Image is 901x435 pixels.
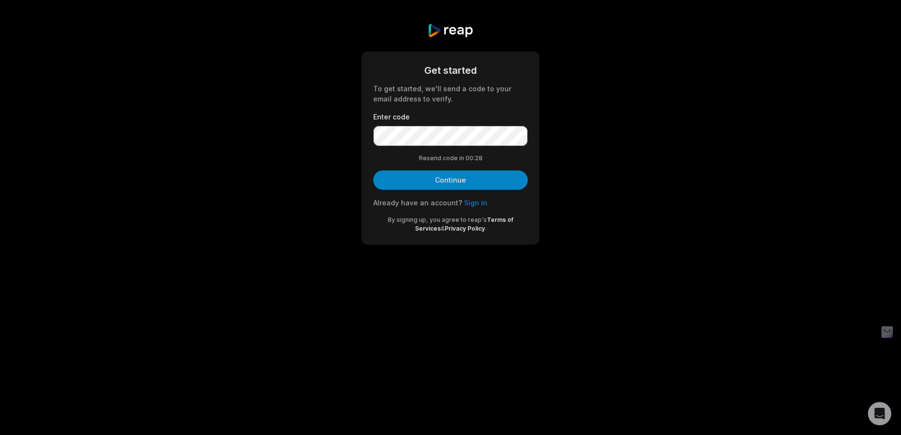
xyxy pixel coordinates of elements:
[868,402,891,425] div: Open Intercom Messenger
[445,225,485,232] a: Privacy Policy
[373,84,528,104] div: To get started, we'll send a code to your email address to verify.
[415,216,514,232] a: Terms of Services
[485,225,486,232] span: .
[373,154,528,163] div: Resend code in 00:
[464,199,487,207] a: Sign in
[373,63,528,78] div: Get started
[373,199,462,207] span: Already have an account?
[441,225,445,232] span: &
[373,112,528,122] label: Enter code
[373,170,528,190] button: Continue
[427,23,473,38] img: reap
[475,154,483,163] span: 28
[388,216,487,223] span: By signing up, you agree to reap's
